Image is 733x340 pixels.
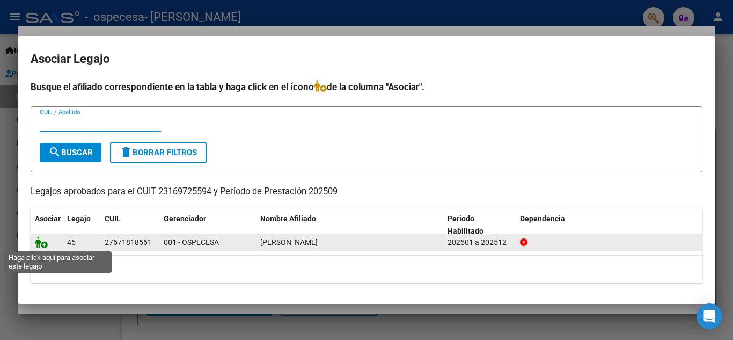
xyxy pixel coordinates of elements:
[516,207,703,243] datatable-header-cell: Dependencia
[164,238,219,247] span: 001 - OSPECESA
[164,214,206,223] span: Gerenciador
[105,236,152,249] div: 27571818561
[443,207,516,243] datatable-header-cell: Periodo Habilitado
[120,146,133,158] mat-icon: delete
[31,185,702,199] p: Legajos aprobados para el CUIT 23169725594 y Período de Prestación 202509
[67,238,76,247] span: 45
[48,148,93,157] span: Buscar
[159,207,256,243] datatable-header-cell: Gerenciador
[120,148,197,157] span: Borrar Filtros
[31,80,702,94] h4: Busque el afiliado correspondiente en la tabla y haga click en el ícono de la columna "Asociar".
[63,207,100,243] datatable-header-cell: Legajo
[260,214,316,223] span: Nombre Afiliado
[448,236,511,249] div: 202501 a 202512
[448,214,483,235] span: Periodo Habilitado
[48,146,61,158] mat-icon: search
[105,214,121,223] span: CUIL
[256,207,443,243] datatable-header-cell: Nombre Afiliado
[31,49,702,69] h2: Asociar Legajo
[100,207,159,243] datatable-header-cell: CUIL
[67,214,91,223] span: Legajo
[697,303,722,329] div: Open Intercom Messenger
[35,214,61,223] span: Asociar
[520,214,565,223] span: Dependencia
[31,256,702,283] div: 1 registros
[260,238,318,247] span: VERON PIA LIZANA
[31,207,63,243] datatable-header-cell: Asociar
[40,143,101,162] button: Buscar
[110,142,207,163] button: Borrar Filtros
